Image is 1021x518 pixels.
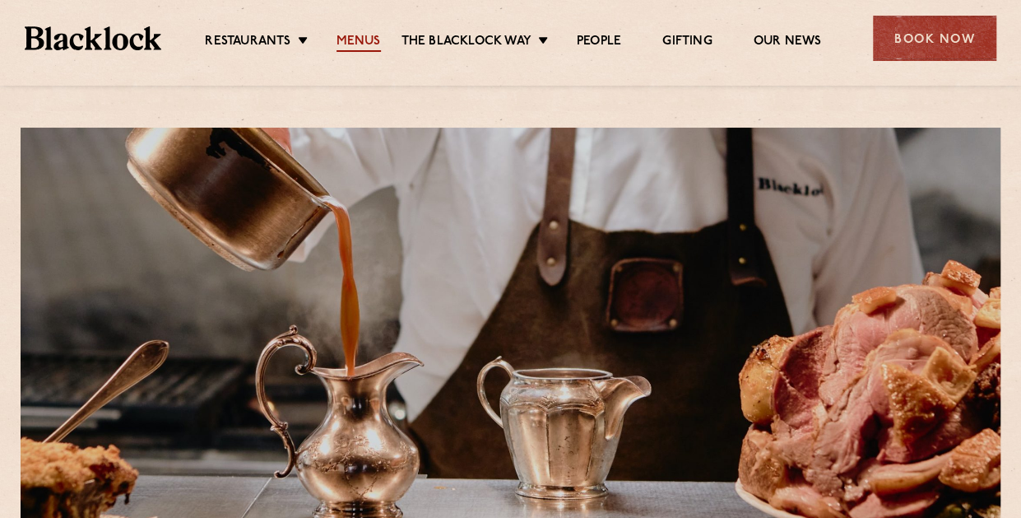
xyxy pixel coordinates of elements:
a: Restaurants [205,34,290,52]
a: The Blacklock Way [401,34,531,52]
a: People [577,34,621,52]
a: Menus [336,34,381,52]
a: Our News [754,34,822,52]
div: Book Now [873,16,996,61]
a: Gifting [662,34,712,52]
img: BL_Textured_Logo-footer-cropped.svg [25,26,161,49]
